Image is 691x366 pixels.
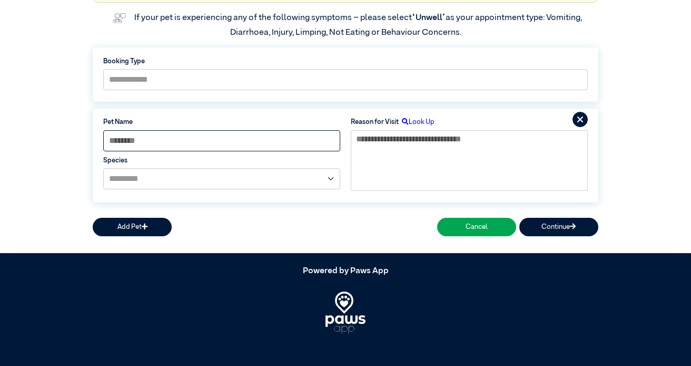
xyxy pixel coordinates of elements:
[103,117,340,127] label: Pet Name
[325,292,366,334] img: PawsApp
[519,218,598,236] button: Continue
[412,14,446,22] span: “Unwell”
[437,218,516,236] button: Cancel
[93,218,172,236] button: Add Pet
[399,117,435,127] label: Look Up
[109,9,129,26] img: vet
[103,56,588,66] label: Booking Type
[103,156,340,166] label: Species
[134,14,584,37] label: If your pet is experiencing any of the following symptoms – please select as your appointment typ...
[351,117,399,127] label: Reason for Visit
[93,266,598,276] h5: Powered by Paws App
